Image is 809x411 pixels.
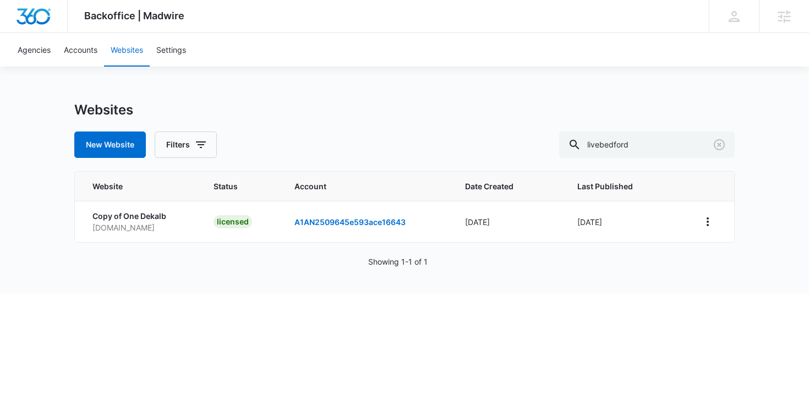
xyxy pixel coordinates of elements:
[104,33,150,67] a: Websites
[150,33,193,67] a: Settings
[214,180,267,192] span: Status
[559,131,735,158] input: Search
[92,222,187,233] p: [DOMAIN_NAME]
[11,33,57,67] a: Agencies
[92,210,187,222] p: Copy of One Dekalb
[214,215,252,228] div: licensed
[294,217,406,227] a: A1AN2509645e593ace16643
[564,201,686,242] td: [DATE]
[699,213,717,231] button: View More
[465,180,535,192] span: Date Created
[294,180,439,192] span: Account
[155,131,217,158] button: Filters
[74,131,146,158] button: New Website
[452,201,565,242] td: [DATE]
[74,102,133,118] h1: Websites
[368,256,428,267] p: Showing 1-1 of 1
[710,136,728,154] button: Clear
[577,180,657,192] span: Last Published
[57,33,104,67] a: Accounts
[84,10,184,21] span: Backoffice | Madwire
[92,180,171,192] span: Website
